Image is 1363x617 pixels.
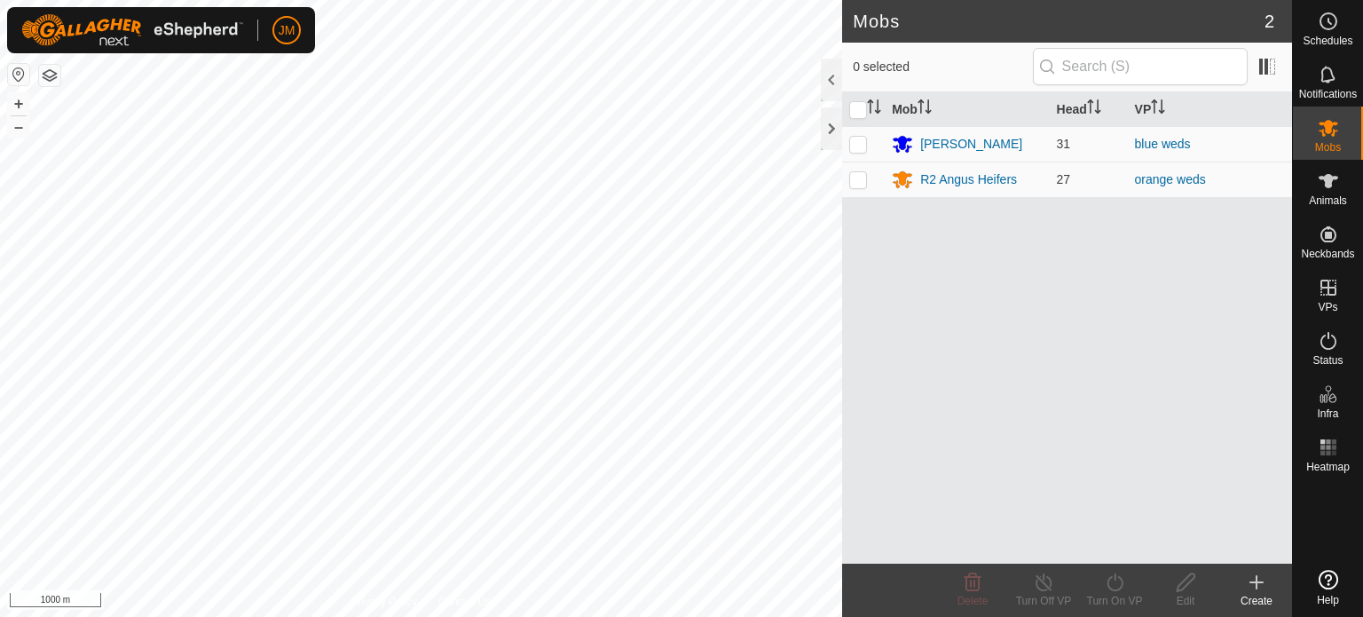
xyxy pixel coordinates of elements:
button: – [8,116,29,138]
a: orange weds [1135,172,1206,186]
p-sorticon: Activate to sort [1151,102,1165,116]
a: Privacy Policy [351,594,418,610]
span: Neckbands [1301,249,1354,259]
span: Delete [957,595,989,607]
button: + [8,93,29,115]
span: Mobs [1315,142,1341,153]
span: Status [1312,355,1343,366]
img: Gallagher Logo [21,14,243,46]
a: Help [1293,563,1363,613]
span: 27 [1057,172,1071,186]
div: Create [1221,593,1292,609]
th: VP [1128,92,1292,127]
a: Contact Us [438,594,491,610]
div: Turn On VP [1079,593,1150,609]
p-sorticon: Activate to sort [918,102,932,116]
h2: Mobs [853,11,1265,32]
span: 0 selected [853,58,1032,76]
input: Search (S) [1033,48,1248,85]
span: 31 [1057,137,1071,151]
span: 2 [1265,8,1274,35]
button: Reset Map [8,64,29,85]
span: Notifications [1299,89,1357,99]
span: Animals [1309,195,1347,206]
span: Help [1317,595,1339,605]
span: Infra [1317,408,1338,419]
p-sorticon: Activate to sort [1087,102,1101,116]
div: [PERSON_NAME] [920,135,1022,154]
div: Turn Off VP [1008,593,1079,609]
span: Schedules [1303,36,1352,46]
span: VPs [1318,302,1337,312]
div: Edit [1150,593,1221,609]
span: Heatmap [1306,462,1350,472]
div: R2 Angus Heifers [920,170,1017,189]
a: blue weds [1135,137,1191,151]
th: Mob [885,92,1049,127]
p-sorticon: Activate to sort [867,102,881,116]
button: Map Layers [39,65,60,86]
span: JM [279,21,295,40]
th: Head [1050,92,1128,127]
